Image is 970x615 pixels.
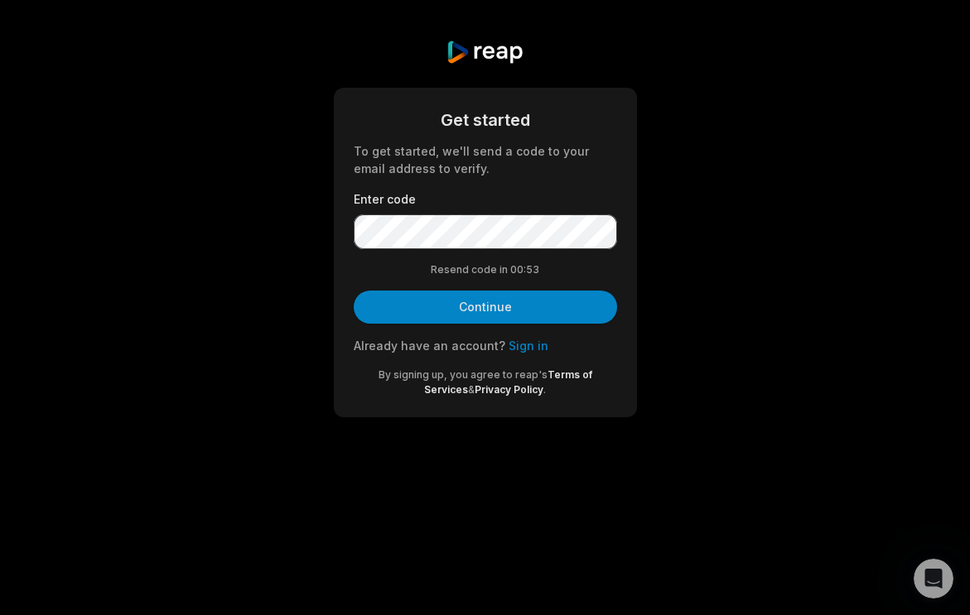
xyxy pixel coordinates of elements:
[354,262,617,277] div: Resend code in 00:
[424,368,592,396] a: Terms of Services
[354,190,617,208] label: Enter code
[379,368,548,381] span: By signing up, you agree to reap's
[543,383,546,396] span: .
[354,339,505,353] span: Already have an account?
[509,339,548,353] a: Sign in
[914,559,953,598] iframe: Intercom live chat
[446,40,524,65] img: reap
[468,383,475,396] span: &
[354,108,617,132] div: Get started
[354,291,617,324] button: Continue
[354,142,617,177] div: To get started, we'll send a code to your email address to verify.
[475,383,543,396] a: Privacy Policy
[526,262,539,277] span: 53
